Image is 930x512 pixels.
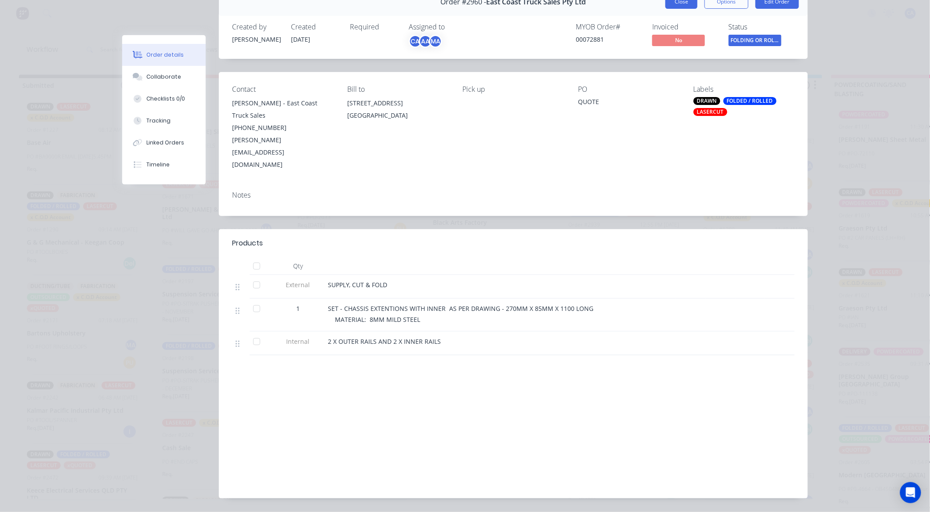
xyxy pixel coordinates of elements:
div: Timeline [147,161,170,169]
div: Qty [272,257,324,275]
span: 1 [296,304,300,313]
div: AA [419,35,432,48]
div: [STREET_ADDRESS][GEOGRAPHIC_DATA] [347,97,448,125]
div: MYOB Order # [576,23,642,31]
div: Contact [232,85,333,94]
div: Bill to [347,85,448,94]
div: [PERSON_NAME] - East Coast Truck Sales [232,97,333,122]
div: Invoiced [652,23,718,31]
span: [DATE] [291,35,310,43]
button: Linked Orders [122,132,206,154]
div: [GEOGRAPHIC_DATA] [347,109,448,122]
div: Notes [232,191,795,199]
span: SET - CHASSIS EXTENTIONS WITH INNER AS PER DRAWING - 270MM X 85MM X 1100 LONG [328,304,593,313]
button: Collaborate [122,66,206,88]
div: Tracking [147,117,171,125]
span: FOLDING OR ROLL... [729,35,781,46]
button: Timeline [122,154,206,176]
div: 00072881 [576,35,642,44]
span: External [275,280,321,289]
div: [PERSON_NAME] - East Coast Truck Sales[PHONE_NUMBER][PERSON_NAME][EMAIL_ADDRESS][DOMAIN_NAME] [232,97,333,171]
div: Required [350,23,398,31]
div: Checklists 0/0 [147,95,185,103]
div: [STREET_ADDRESS] [347,97,448,109]
div: Linked Orders [147,139,185,147]
div: [PERSON_NAME][EMAIL_ADDRESS][DOMAIN_NAME] [232,134,333,171]
div: PO [578,85,679,94]
div: Open Intercom Messenger [900,482,921,503]
button: CAAAMA [409,35,442,48]
button: FOLDING OR ROLL... [729,35,781,48]
div: CA [409,35,422,48]
div: MA [429,35,442,48]
span: MATERIAL: 8MM MILD STEEL [335,315,420,324]
span: No [652,35,705,46]
div: Assigned to [409,23,497,31]
div: [PHONE_NUMBER] [232,122,333,134]
div: FOLDED / ROLLED [723,97,777,105]
div: Products [232,238,263,249]
button: Checklists 0/0 [122,88,206,110]
span: Internal [275,337,321,346]
div: QUOTE [578,97,679,109]
div: [PERSON_NAME] [232,35,280,44]
div: Collaborate [147,73,182,81]
div: Labels [694,85,795,94]
span: SUPPLY, CUT & FOLD [328,281,387,289]
div: Order details [147,51,184,59]
span: 2 X OUTER RAILS AND 2 X INNER RAILS [328,337,441,346]
div: Status [729,23,795,31]
div: Created [291,23,339,31]
button: Order details [122,44,206,66]
button: Tracking [122,110,206,132]
div: DRAWN [694,97,720,105]
div: Pick up [463,85,564,94]
div: LASERCUT [694,108,727,116]
div: Created by [232,23,280,31]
